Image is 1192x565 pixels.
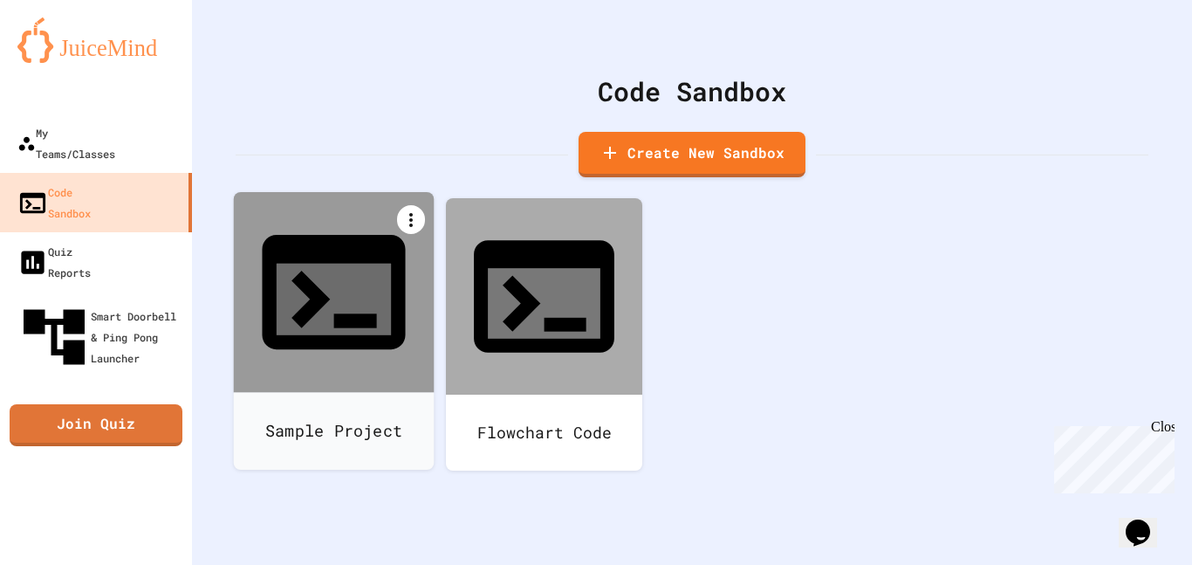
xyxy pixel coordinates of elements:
a: Join Quiz [10,404,182,446]
div: Code Sandbox [236,72,1148,111]
div: My Teams/Classes [17,122,115,164]
div: Chat with us now!Close [7,7,120,111]
a: Flowchart Code [446,198,642,471]
div: Flowchart Code [446,395,642,471]
iframe: chat widget [1119,495,1175,548]
div: Sample Project [234,392,435,470]
a: Create New Sandbox [579,132,805,177]
iframe: chat widget [1047,419,1175,493]
div: Code Sandbox [17,182,91,224]
div: Smart Doorbell & Ping Pong Launcher [17,300,185,374]
img: logo-orange.svg [17,17,175,63]
div: Quiz Reports [17,241,91,283]
a: Sample Project [234,192,435,470]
